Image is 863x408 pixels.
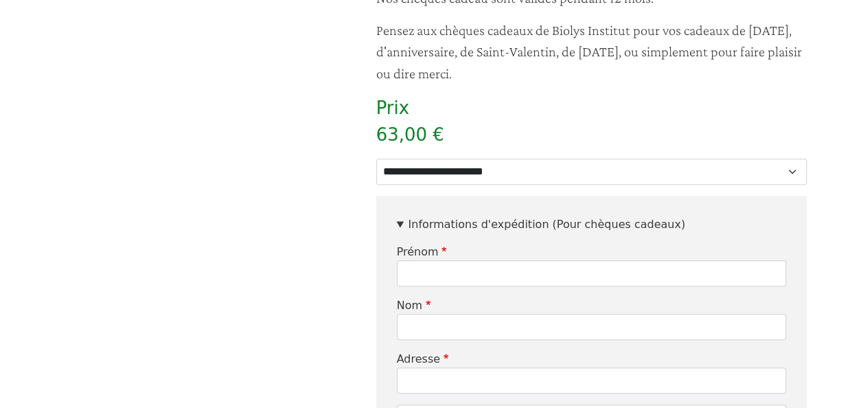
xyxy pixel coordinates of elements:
[376,19,807,84] p: Pensez aux chèques cadeaux de Biolys Institut pour vos cadeaux de [DATE], d'anniversaire, de Sain...
[397,297,434,314] label: Nom
[376,95,807,122] div: Prix
[397,351,452,367] label: Adresse
[397,244,450,260] label: Prénom
[376,122,807,148] div: 63,00 €
[397,216,786,233] summary: Informations d'expédition (Pour chèques cadeaux)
